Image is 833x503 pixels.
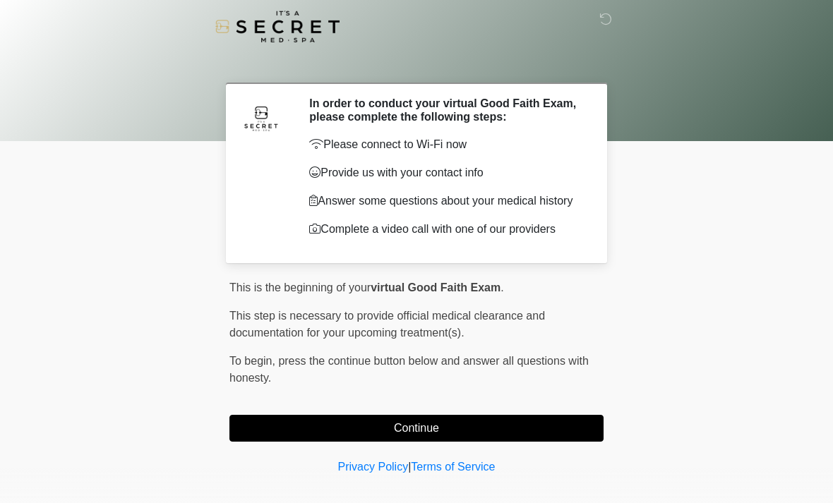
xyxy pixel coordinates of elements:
p: Complete a video call with one of our providers [309,221,582,238]
a: Privacy Policy [338,461,409,473]
button: Continue [229,415,604,442]
span: . [501,281,503,293]
span: press the continue button below and answer all questions with honesty. [229,355,589,384]
strong: virtual Good Faith Exam [371,281,501,293]
a: Terms of Service [411,461,495,473]
p: Provide us with your contact info [309,164,582,181]
p: Please connect to Wi-Fi now [309,136,582,153]
h1: ‎ ‎ [219,51,614,77]
span: This step is necessary to provide official medical clearance and documentation for your upcoming ... [229,310,545,339]
img: Agent Avatar [240,97,282,139]
p: Answer some questions about your medical history [309,193,582,210]
span: To begin, [229,355,278,367]
h2: In order to conduct your virtual Good Faith Exam, please complete the following steps: [309,97,582,123]
a: | [408,461,411,473]
img: It's A Secret Med Spa Logo [215,11,340,42]
span: This is the beginning of your [229,281,371,293]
